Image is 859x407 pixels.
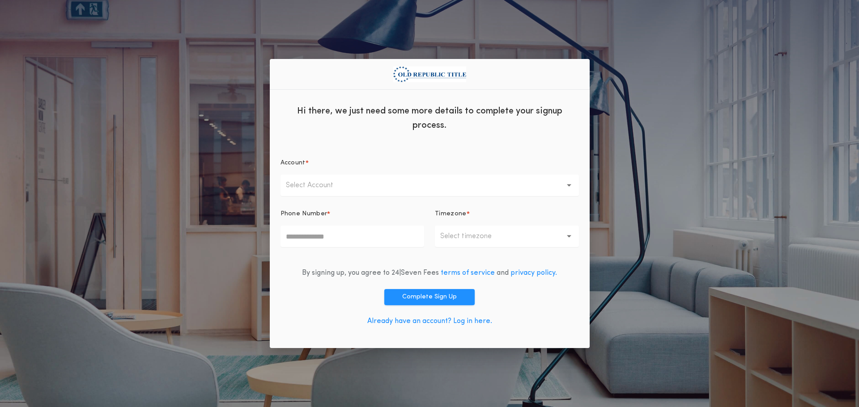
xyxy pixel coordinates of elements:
[393,66,466,82] img: org logo
[440,231,506,242] p: Select timezone
[281,226,425,247] input: Phone Number*
[435,210,467,218] p: Timezone
[281,175,579,196] button: Select Account
[510,269,557,277] a: privacy policy.
[367,318,492,325] a: Already have an account? Log in here.
[281,210,327,218] p: Phone Number
[384,289,475,305] button: Complete Sign Up
[435,226,579,247] button: Select timezone
[286,180,348,191] p: Select Account
[270,97,590,137] div: Hi there, we just need some more details to complete your signup process.
[441,269,495,277] a: terms of service
[302,268,557,278] div: By signing up, you agree to 24|Seven Fees and
[281,159,306,168] p: Account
